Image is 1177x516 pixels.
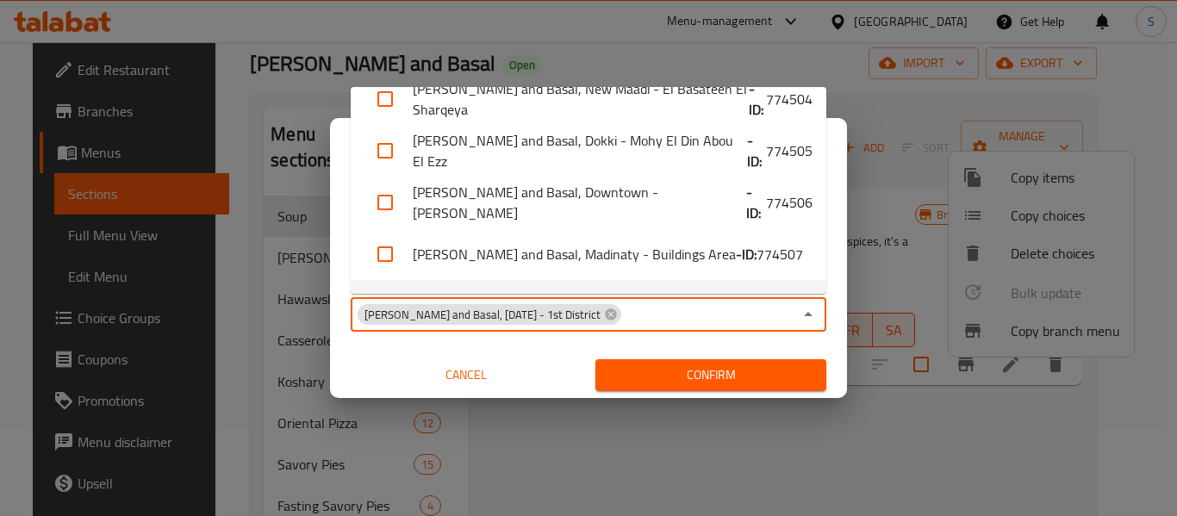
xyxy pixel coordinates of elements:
button: Confirm [595,359,826,391]
span: Cancel [358,364,575,386]
span: 774505 [766,140,813,161]
li: [PERSON_NAME] and Basal, Madinaty - Buildings Area [351,228,826,280]
button: Cancel [351,359,582,391]
li: [PERSON_NAME] and Basal, Downtown - [PERSON_NAME] [351,177,826,228]
b: - ID: [747,130,766,171]
b: - ID: [749,78,767,120]
span: 774506 [766,192,813,213]
b: - ID: [736,244,757,264]
button: Close [796,302,820,326]
span: [PERSON_NAME] and Basal, [DATE] - 1st District [358,307,607,323]
span: Confirm [609,364,813,386]
li: [PERSON_NAME] and Basal, [DATE] - 1st District [351,280,826,332]
span: 774504 [766,89,813,109]
div: [PERSON_NAME] and Basal, [DATE] - 1st District [358,304,621,325]
b: - ID: [746,182,766,223]
li: [PERSON_NAME] and Basal, New Maadi - El Basateen El Sharqeya [351,73,826,125]
li: [PERSON_NAME] and Basal, Dokki - Mohy El Din Abou El Ezz [351,125,826,177]
span: 774507 [757,244,803,264]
